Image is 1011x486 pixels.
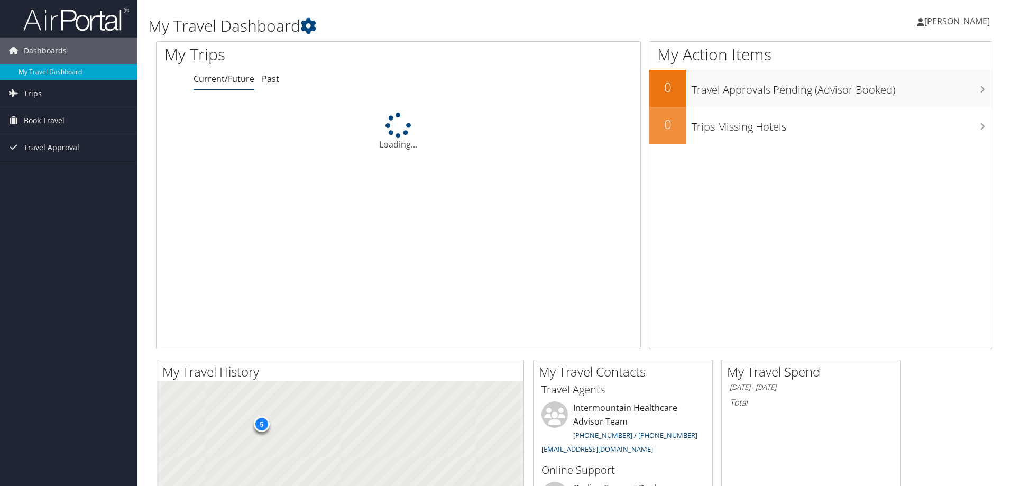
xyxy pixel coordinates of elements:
[727,363,900,381] h2: My Travel Spend
[730,397,893,408] h6: Total
[692,77,992,97] h3: Travel Approvals Pending (Advisor Booked)
[253,416,269,432] div: 5
[262,73,279,85] a: Past
[194,73,254,85] a: Current/Future
[148,15,716,37] h1: My Travel Dashboard
[692,114,992,134] h3: Trips Missing Hotels
[730,382,893,392] h6: [DATE] - [DATE]
[23,7,129,32] img: airportal-logo.png
[24,134,79,161] span: Travel Approval
[541,382,704,397] h3: Travel Agents
[162,363,523,381] h2: My Travel History
[24,38,67,64] span: Dashboards
[917,5,1000,37] a: [PERSON_NAME]
[649,70,992,107] a: 0Travel Approvals Pending (Advisor Booked)
[536,401,710,458] li: Intermountain Healthcare Advisor Team
[541,444,653,454] a: [EMAIL_ADDRESS][DOMAIN_NAME]
[649,115,686,133] h2: 0
[924,15,990,27] span: [PERSON_NAME]
[24,107,65,134] span: Book Travel
[24,80,42,107] span: Trips
[157,113,640,151] div: Loading...
[539,363,712,381] h2: My Travel Contacts
[649,107,992,144] a: 0Trips Missing Hotels
[649,43,992,66] h1: My Action Items
[573,430,697,440] a: [PHONE_NUMBER] / [PHONE_NUMBER]
[541,463,704,478] h3: Online Support
[649,78,686,96] h2: 0
[164,43,431,66] h1: My Trips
